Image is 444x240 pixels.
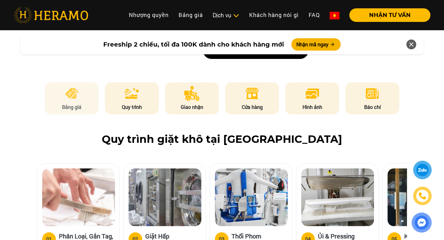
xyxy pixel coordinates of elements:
h2: Quy trình giặt khô tại [GEOGRAPHIC_DATA] [14,133,430,146]
p: Báo chí [345,103,400,111]
img: image.png [305,86,320,101]
img: news.png [365,86,380,101]
img: heramo-quy-trinh-giat-hap-tieu-chuan-buoc-2 [129,168,201,226]
a: Nhượng quyền [124,8,174,22]
a: FAQ [304,8,325,22]
img: heramo-logo.png [14,7,88,23]
p: Cửa hàng [225,103,279,111]
img: store.png [245,86,260,101]
img: process.png [125,86,139,101]
a: Khách hàng nói gì [244,8,304,22]
img: subToggleIcon [233,13,239,19]
p: Giao nhận [165,103,219,111]
a: Bảng giá [174,8,208,22]
button: Nhận mã ngay [291,38,341,51]
a: NHẬN TƯ VẤN [344,12,430,18]
img: pricing.png [64,86,79,101]
img: heramo-quy-trinh-giat-hap-tieu-chuan-buoc-1 [42,168,115,226]
div: Dịch vụ [213,11,239,19]
span: Freeship 2 chiều, tối đa 100K dành cho khách hàng mới [103,40,284,49]
img: vn-flag.png [330,12,339,19]
img: phone-icon [419,192,426,200]
a: phone-icon [414,187,431,205]
img: delivery.png [184,86,200,101]
img: heramo-quy-trinh-giat-hap-tieu-chuan-buoc-3 [215,168,288,226]
img: heramo-quy-trinh-giat-hap-tieu-chuan-buoc-4 [301,168,374,226]
p: Hình ảnh [285,103,339,111]
p: Bảng giá [45,103,99,111]
button: NHẬN TƯ VẤN [349,8,430,22]
p: Quy trình [105,103,159,111]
